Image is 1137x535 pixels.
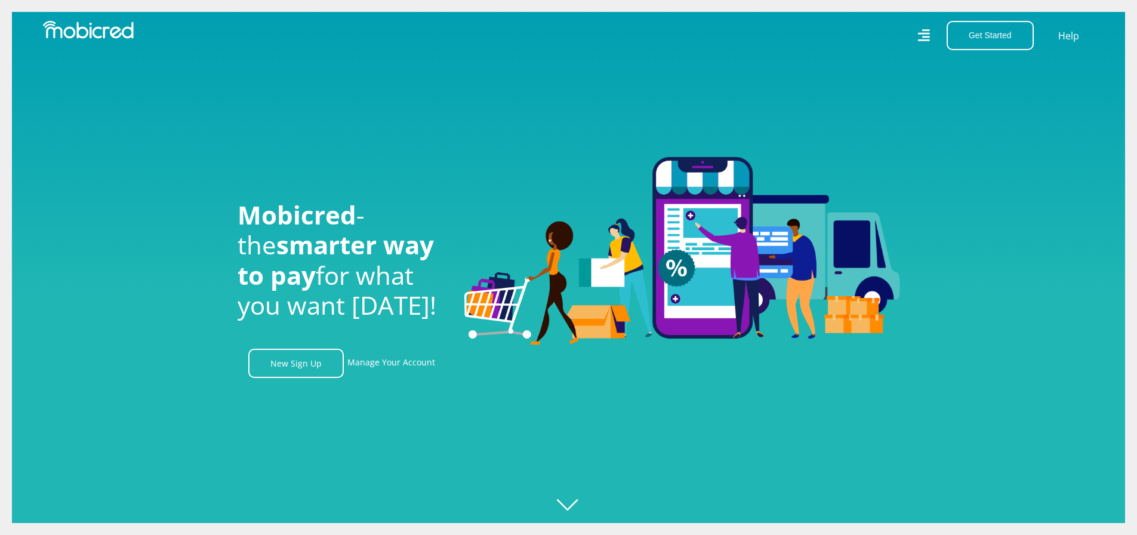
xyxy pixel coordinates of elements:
h1: - the for what you want [DATE]! [238,200,446,321]
a: Manage Your Account [347,349,435,378]
img: Welcome to Mobicred [464,157,900,346]
a: New Sign Up [248,349,344,378]
span: Mobicred [238,198,356,232]
img: Mobicred [43,21,134,39]
span: smarter way to pay [238,227,434,291]
a: Help [1058,28,1080,44]
button: Get Started [947,21,1034,50]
